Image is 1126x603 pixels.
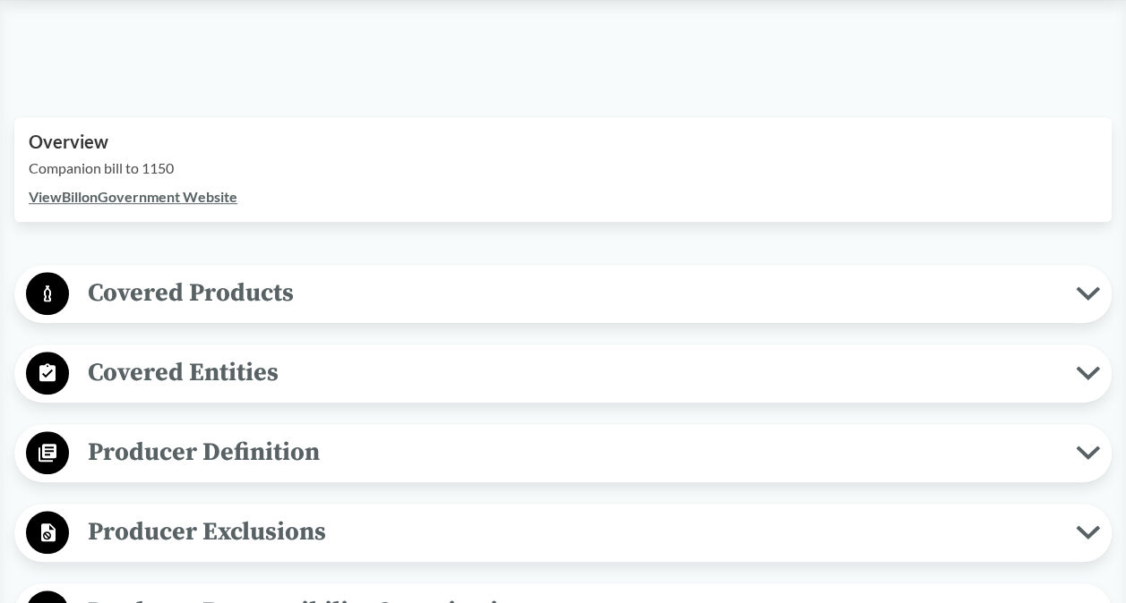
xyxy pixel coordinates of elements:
[69,273,1076,313] span: Covered Products
[29,188,237,205] a: ViewBillonGovernment Website
[69,432,1076,472] span: Producer Definition
[21,271,1105,317] button: Covered Products
[69,352,1076,393] span: Covered Entities
[21,351,1105,396] button: Covered Entities
[69,512,1076,552] span: Producer Exclusions
[21,510,1105,556] button: Producer Exclusions
[29,157,1097,179] p: Companion bill to 1150
[29,132,1097,152] h2: Overview
[21,430,1105,476] button: Producer Definition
